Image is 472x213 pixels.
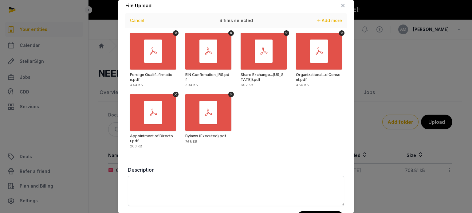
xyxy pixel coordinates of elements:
div: Bylaws (Executed).pdf [185,134,226,139]
div: 768 KB [185,140,198,143]
button: Cancel [128,16,146,25]
button: Add more files [315,16,344,25]
div: Uppy Dashboard [125,13,347,166]
button: Remove file [284,30,289,36]
iframe: Chat Widget [441,184,472,213]
div: 480 KB [296,83,309,87]
div: EIN Confirmation_IRS.pdf [185,72,230,82]
label: Description [128,166,344,173]
div: 6 files selected [190,13,282,28]
div: File Upload [125,2,151,9]
div: 602 KB [241,83,253,87]
div: 444 KB [130,83,143,87]
div: Share Exchange Agreement (Singapore - Delaware).pdf [241,72,285,82]
button: Remove file [228,92,234,97]
button: Remove file [228,30,234,36]
div: Foreign Qualification Confirmation.pdf [130,72,175,82]
div: Organizational Board Consent.pdf [296,72,340,82]
div: Appointment of Director.pdf [130,134,175,143]
div: 203 KB [130,145,142,148]
button: Remove file [173,30,179,36]
span: Add more [322,18,342,23]
div: 304 KB [185,83,198,87]
button: Remove file [173,92,179,97]
button: Remove file [339,30,344,36]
